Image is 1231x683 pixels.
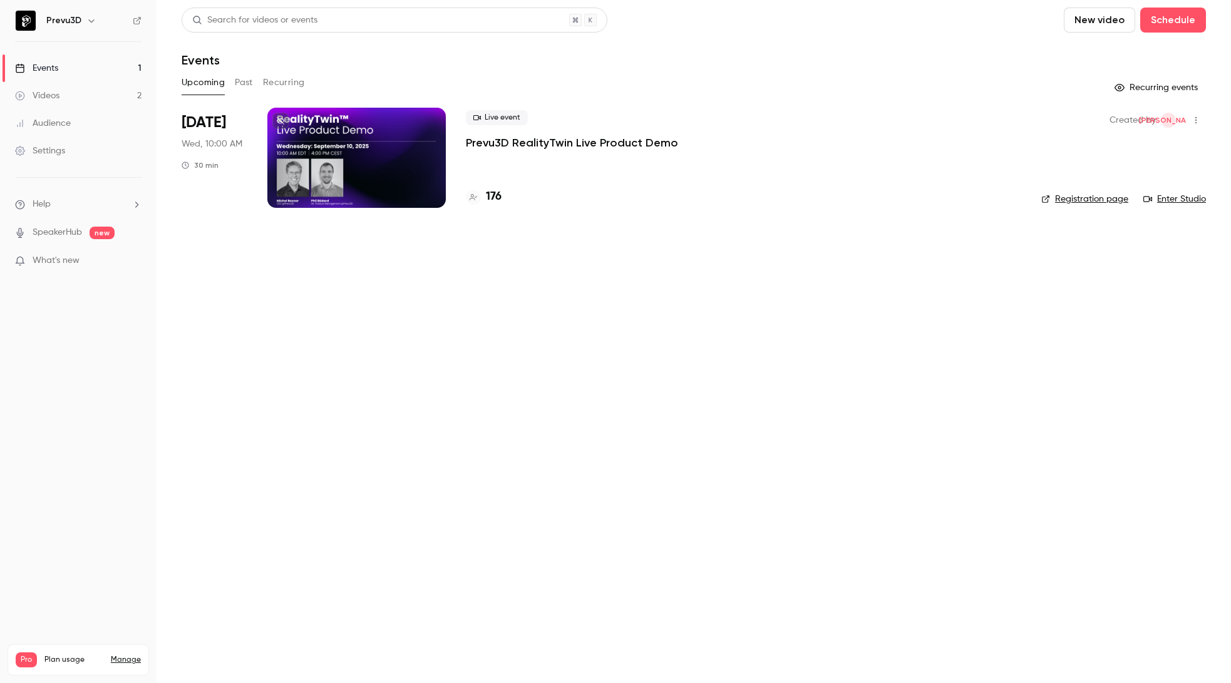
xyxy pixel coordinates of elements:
[182,108,247,208] div: Sep 10 Wed, 10:00 AM (America/Toronto)
[15,145,65,157] div: Settings
[182,160,219,170] div: 30 min
[1064,8,1135,33] button: New video
[1161,113,1176,128] span: Julie Osmond
[466,135,678,150] a: Prevu3D RealityTwin Live Product Demo
[15,90,59,102] div: Videos
[182,138,242,150] span: Wed, 10:00 AM
[263,73,305,93] button: Recurring
[1110,113,1156,128] span: Created by
[46,14,81,27] h6: Prevu3D
[182,53,220,68] h1: Events
[182,73,225,93] button: Upcoming
[486,188,502,205] h4: 176
[44,655,103,665] span: Plan usage
[33,226,82,239] a: SpeakerHub
[1109,78,1206,98] button: Recurring events
[1143,193,1206,205] a: Enter Studio
[111,655,141,665] a: Manage
[15,117,71,130] div: Audience
[15,62,58,74] div: Events
[1140,8,1206,33] button: Schedule
[466,188,502,205] a: 176
[1139,113,1198,128] span: [PERSON_NAME]
[192,14,317,27] div: Search for videos or events
[16,11,36,31] img: Prevu3D
[15,198,142,211] li: help-dropdown-opener
[182,113,226,133] span: [DATE]
[466,110,528,125] span: Live event
[33,254,80,267] span: What's new
[235,73,253,93] button: Past
[33,198,51,211] span: Help
[16,652,37,667] span: Pro
[1041,193,1128,205] a: Registration page
[90,227,115,239] span: new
